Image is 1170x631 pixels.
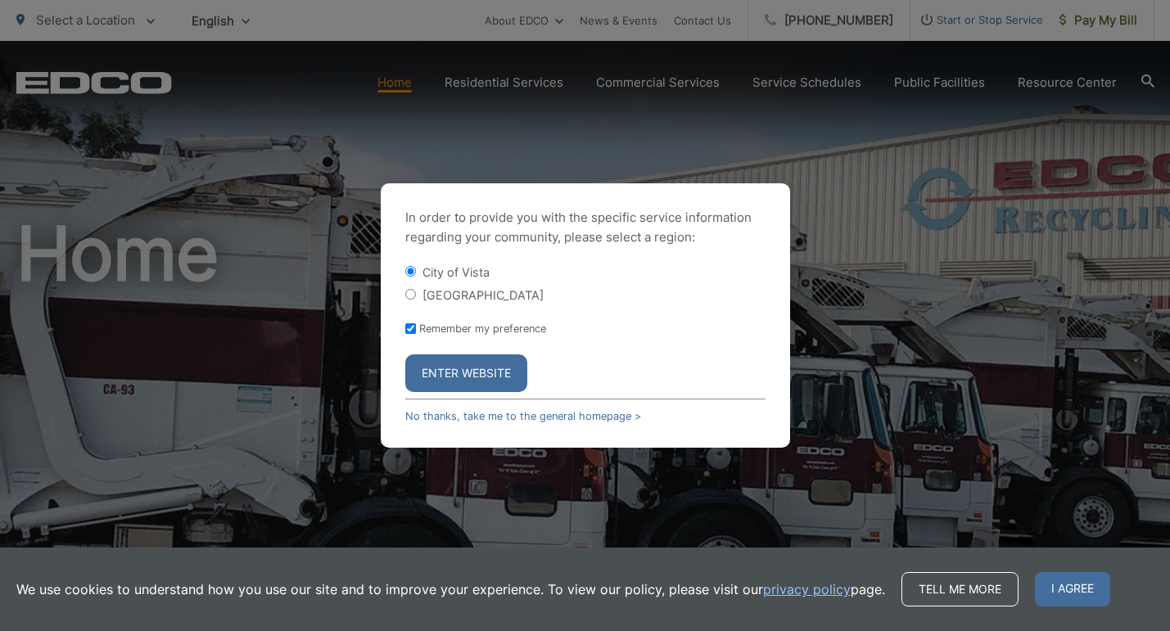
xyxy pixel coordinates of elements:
[763,579,851,599] a: privacy policy
[901,572,1019,606] a: Tell me more
[422,265,490,279] label: City of Vista
[16,579,885,599] p: We use cookies to understand how you use our site and to improve your experience. To view our pol...
[422,288,544,302] label: [GEOGRAPHIC_DATA]
[1035,572,1110,606] span: I agree
[405,208,766,247] p: In order to provide you with the specific service information regarding your community, please se...
[405,354,527,392] button: Enter Website
[419,322,546,335] label: Remember my preference
[405,410,641,422] a: No thanks, take me to the general homepage >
